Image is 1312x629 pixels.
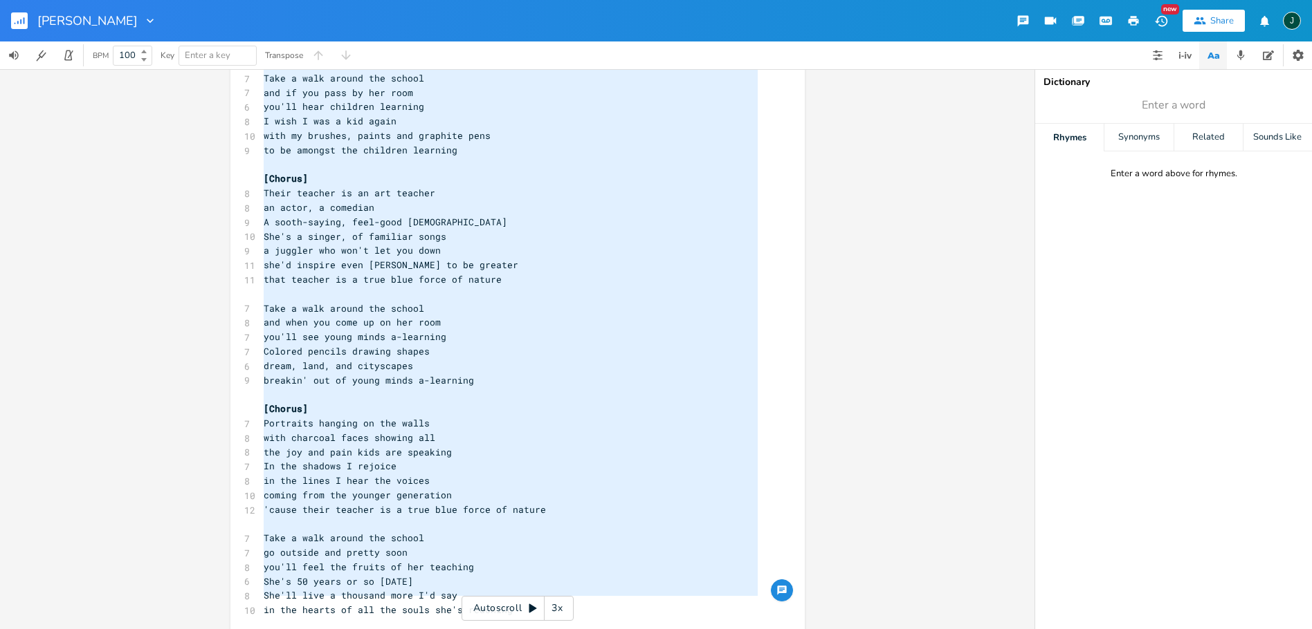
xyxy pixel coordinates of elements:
span: Portraits hanging on the walls [264,417,430,429]
span: and if you pass by her room [264,86,413,99]
span: to be amongst the children learning [264,144,457,156]
span: She's a singer, of familiar songs [264,230,446,243]
span: that teacher is a true blue force of nature [264,273,502,285]
span: and when you come up on her room [264,316,441,328]
span: Colored pencils drawing shapes [264,345,430,357]
span: Take a walk around the school [264,72,424,84]
span: with charcoal faces showing all [264,431,435,444]
div: Dictionary [1044,77,1304,87]
button: Share [1183,10,1245,32]
span: I wish I was a kid again [264,115,397,127]
span: Their teacher is an art teacher [264,187,435,199]
span: [Chorus] [264,402,308,415]
div: Jim63 [1283,12,1301,30]
div: BPM [93,52,109,59]
span: Enter a key [185,49,230,62]
div: Sounds Like [1243,124,1312,151]
span: Enter a word [1142,97,1205,113]
div: Autoscroll [462,596,574,621]
span: an actor, a comedian [264,201,374,214]
span: you'll see young minds a-learning [264,330,446,343]
span: [Chorus] [264,172,308,185]
div: Synonyms [1104,124,1173,151]
span: with my brushes, paints and graphite pens [264,129,491,142]
div: Share [1210,15,1234,27]
span: a juggler who won't let you down [264,244,441,256]
span: go outside and pretty soon [264,546,408,558]
span: the joy and pain kids are speaking [264,446,452,458]
span: She'll live a thousand more I'd say [264,589,457,601]
div: New [1161,4,1179,15]
div: Rhymes [1035,124,1104,151]
span: A sooth-saying, feel-good [DEMOGRAPHIC_DATA] [264,216,507,228]
span: you'll feel the fruits of her teaching [264,561,474,573]
span: coming from the younger generation [264,489,452,501]
span: Take a walk around the school [264,532,424,544]
span: In the shadows I rejoice [264,460,397,472]
button: New [1147,8,1175,33]
div: Transpose [265,51,303,59]
span: in the hearts of all the souls she's reaching [264,603,513,616]
span: She's 50 years or so [DATE] [264,575,413,588]
div: Key [161,51,174,59]
span: Take a walk around the school [264,302,424,314]
div: 3x [545,596,570,621]
div: Related [1174,124,1243,151]
span: 'cause their teacher is a true blue force of nature [264,503,546,516]
span: you'll hear children learning [264,100,424,113]
span: she'd inspire even [PERSON_NAME] to be greater [264,259,518,271]
span: dream, land, and cityscapes [264,359,413,372]
span: breakin' out of young minds a-learning [264,374,474,386]
span: [PERSON_NAME] [37,15,138,27]
span: in the lines I hear the voices [264,474,430,487]
button: J [1283,5,1301,37]
div: Enter a word above for rhymes. [1111,168,1237,180]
